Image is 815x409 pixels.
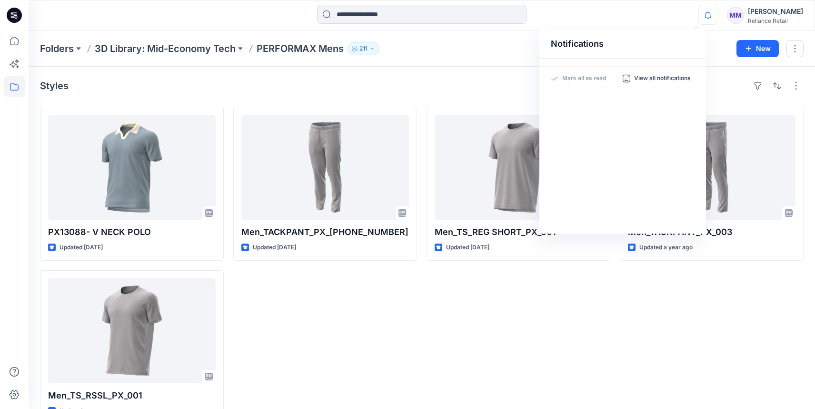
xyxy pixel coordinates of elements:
[40,42,74,55] a: Folders
[446,243,489,253] p: Updated [DATE]
[748,6,803,17] div: [PERSON_NAME]
[348,42,379,55] button: 211
[48,278,216,383] a: Men_TS_RSSL_PX_001
[628,225,795,239] p: Men_TACKPANT_PX_003
[241,115,409,220] a: Men_TACKPANT_PX_003- 06-03
[40,80,69,92] h4: Styles
[435,225,602,239] p: Men_TS_REG SHORT_PX_001
[48,115,216,220] a: PX13088- V NECK POLO
[727,7,744,24] div: MM
[736,40,779,57] button: New
[562,74,606,83] p: Mark all as read
[60,243,103,253] p: Updated [DATE]
[639,243,693,253] p: Updated a year ago
[435,115,602,220] a: Men_TS_REG SHORT_PX_001
[359,43,368,54] p: 211
[257,42,344,55] p: PERFORMAX Mens
[48,225,216,239] p: PX13088- V NECK POLO
[48,389,216,402] p: Men_TS_RSSL_PX_001
[95,42,236,55] a: 3D Library: Mid-Economy Tech
[253,243,296,253] p: Updated [DATE]
[539,30,706,59] div: Notifications
[634,74,691,83] p: View all notifications
[748,17,803,24] div: Reliance Retail
[628,115,795,220] a: Men_TACKPANT_PX_003
[241,225,409,239] p: Men_TACKPANT_PX_[PHONE_NUMBER]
